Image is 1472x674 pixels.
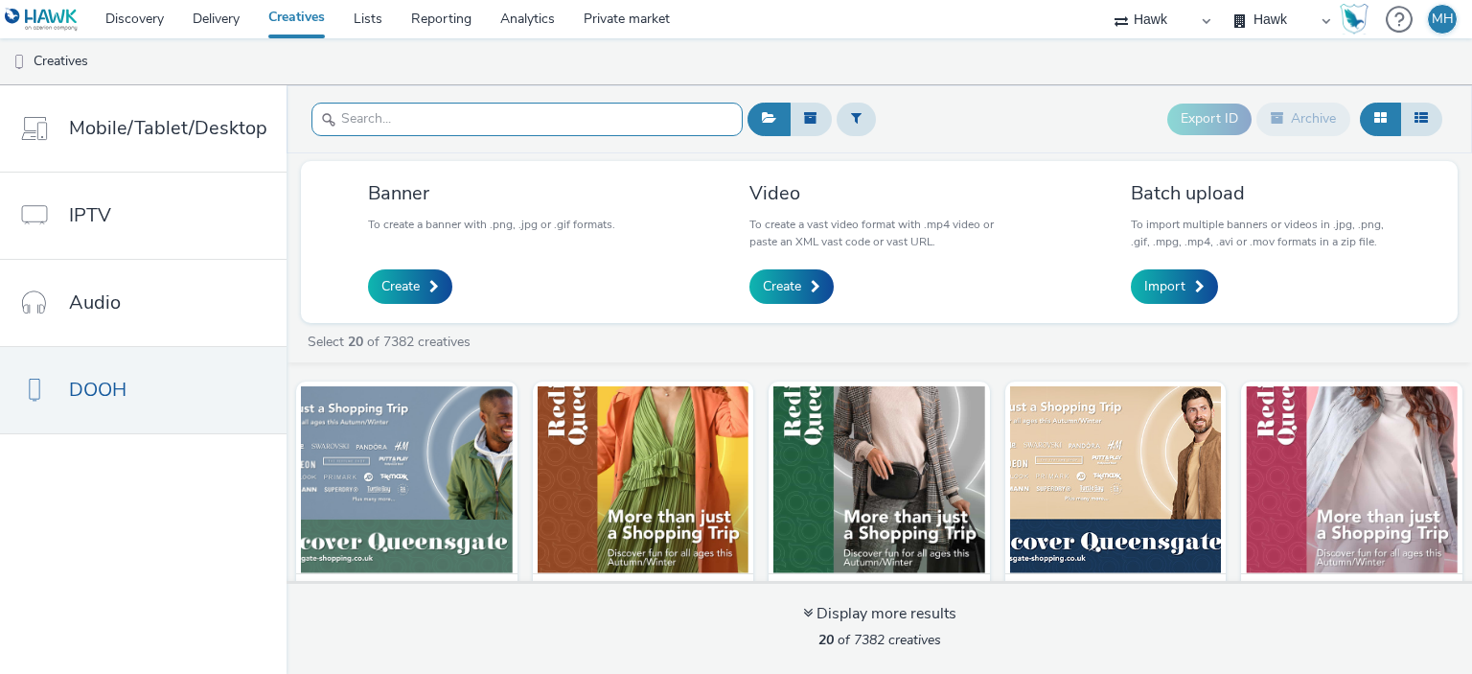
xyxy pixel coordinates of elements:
p: To import multiple banners or videos in .jpg, .png, .gif, .mpg, .mp4, .avi or .mov formats in a z... [1131,216,1391,250]
p: To create a vast video format with .mp4 video or paste an XML vast code or vast URL. [749,216,1009,250]
p: To create a banner with .png, .jpg or .gif formats. [368,216,615,233]
input: Search... [311,103,743,136]
a: Create [749,269,834,304]
button: Grid [1360,103,1401,135]
img: UK_Queensgate Shopping Centre_Hawk_DOOH_1080x1920_18082025 visual [1246,386,1458,573]
img: UK_Queensgate Shopping Centre_Hawk_DOOH_840x400_18082025 visual [301,386,513,573]
span: IPTV [69,201,111,229]
span: Audio [69,289,121,316]
a: Create [368,269,452,304]
img: UK_Queensgate Shopping Centre_Hawk_DOOH_1080x1920_18082025 visual [773,386,985,573]
img: Hawk Academy [1340,4,1368,35]
span: Create [763,277,801,296]
h3: Video [749,180,1009,206]
img: UK_Queensgate Shopping Centre_Hawk_DOOH_612x306_18082025 visual [1010,386,1222,573]
h3: Banner [368,180,615,206]
button: Archive [1256,103,1350,135]
strong: 20 [818,631,834,649]
div: Display more results [803,603,956,625]
h3: Batch upload [1131,180,1391,206]
span: Mobile/Tablet/Desktop [69,114,267,142]
div: MH [1432,5,1454,34]
strong: 20 [348,333,363,351]
button: Table [1400,103,1442,135]
a: Select of 7382 creatives [306,333,478,351]
a: Hawk Academy [1340,4,1376,35]
a: Import [1131,269,1218,304]
img: UK_Queensgate Shopping Centre_Hawk_DOOH_1080x1920_18082025 visual [538,386,749,573]
img: dooh [10,53,29,72]
span: of 7382 creatives [818,631,941,649]
img: undefined Logo [5,8,79,32]
span: DOOH [69,376,126,404]
button: Export ID [1167,104,1252,134]
span: Create [381,277,420,296]
span: Import [1144,277,1185,296]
